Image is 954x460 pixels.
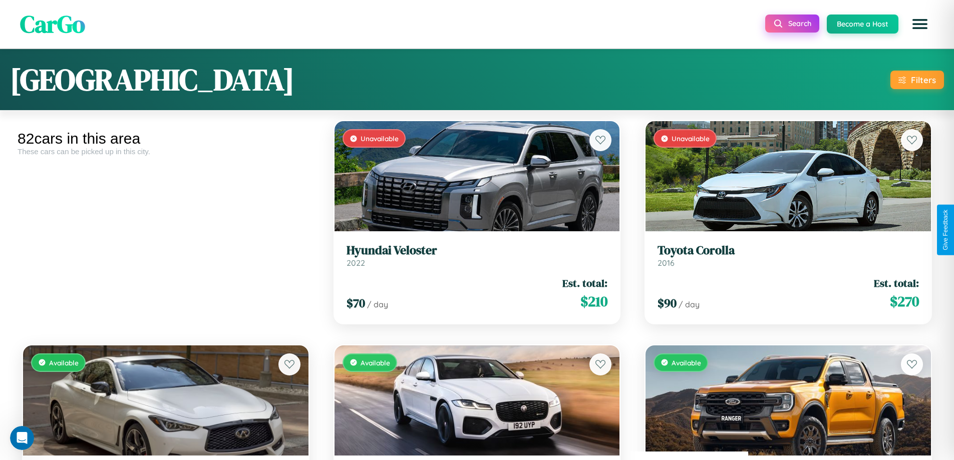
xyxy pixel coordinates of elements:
[658,295,677,311] span: $ 90
[18,130,314,147] div: 82 cars in this area
[874,276,919,290] span: Est. total:
[361,134,399,143] span: Unavailable
[49,358,79,367] span: Available
[347,258,365,268] span: 2022
[347,295,365,311] span: $ 70
[10,59,294,100] h1: [GEOGRAPHIC_DATA]
[906,10,934,38] button: Open menu
[562,276,607,290] span: Est. total:
[765,15,819,33] button: Search
[672,358,701,367] span: Available
[890,71,944,89] button: Filters
[347,243,608,268] a: Hyundai Veloster2022
[361,358,390,367] span: Available
[10,426,34,450] iframe: Intercom live chat
[679,299,700,309] span: / day
[890,291,919,311] span: $ 270
[942,210,949,250] div: Give Feedback
[347,243,608,258] h3: Hyundai Veloster
[827,15,898,34] button: Become a Host
[580,291,607,311] span: $ 210
[18,147,314,156] div: These cars can be picked up in this city.
[367,299,388,309] span: / day
[911,75,936,85] div: Filters
[658,243,919,258] h3: Toyota Corolla
[20,8,85,41] span: CarGo
[658,243,919,268] a: Toyota Corolla2016
[788,19,811,28] span: Search
[658,258,675,268] span: 2016
[672,134,710,143] span: Unavailable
